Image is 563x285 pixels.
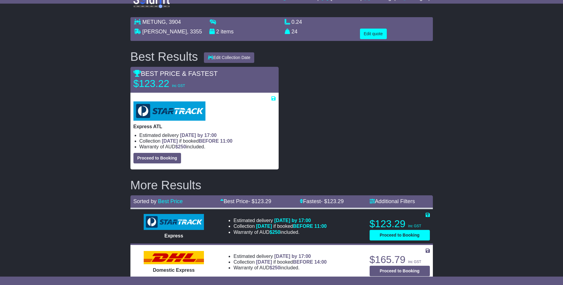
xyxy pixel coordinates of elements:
span: 11:00 [220,138,233,144]
span: 0.24 [292,19,302,25]
span: [DATE] by 17:00 [274,218,311,223]
span: 250 [178,144,186,149]
span: Express [164,233,183,238]
li: Collection [233,259,327,265]
p: $123.29 [370,218,430,230]
span: [DATE] [256,259,272,265]
span: METUNG [142,19,166,25]
a: Fastest- $123.29 [300,198,344,204]
span: 250 [272,265,280,270]
p: $165.79 [370,254,430,266]
li: Estimated delivery [233,218,327,223]
span: BEFORE [293,224,313,229]
span: BEFORE [199,138,219,144]
span: [DATE] by 17:00 [180,133,217,138]
span: - $ [248,198,271,204]
span: [DATE] by 17:00 [274,254,311,259]
div: Best Results [127,50,201,63]
span: $ [270,230,280,235]
span: Sorted by [133,198,157,204]
img: StarTrack: Express [144,214,204,230]
span: 2 [216,29,219,35]
span: 250 [272,230,280,235]
img: StarTrack: Express ATL [133,101,205,121]
span: if booked [162,138,232,144]
span: if booked [256,224,327,229]
img: DHL: Domestic Express [144,251,204,264]
li: Estimated delivery [139,132,276,138]
span: inc GST [408,260,421,264]
button: Edit Collection Date [204,52,254,63]
span: Domestic Express [153,268,195,273]
span: if booked [256,259,327,265]
span: 11:00 [314,224,327,229]
span: inc GST [172,84,185,88]
span: $ [175,144,186,149]
span: [PERSON_NAME] [142,29,187,35]
span: 14:00 [314,259,327,265]
span: 24 [292,29,298,35]
button: Edit quote [360,29,387,39]
li: Collection [233,223,327,229]
span: - $ [321,198,344,204]
button: Proceed to Booking [370,266,430,276]
button: Proceed to Booking [133,153,181,163]
span: $ [270,265,280,270]
span: items [221,29,234,35]
span: BEFORE [293,259,313,265]
p: $123.22 [133,78,209,90]
h2: More Results [130,178,433,192]
button: Proceed to Booking [370,230,430,240]
li: Collection [139,138,276,144]
span: , 3355 [187,29,202,35]
span: inc GST [408,224,421,228]
span: [DATE] [256,224,272,229]
a: Additional Filters [370,198,415,204]
a: Best Price- $123.29 [220,198,271,204]
li: Warranty of AUD included. [139,144,276,150]
p: Express ATL [133,124,276,129]
span: 123.29 [255,198,271,204]
span: BEST PRICE & FASTEST [133,70,218,77]
li: Warranty of AUD included. [233,229,327,235]
li: Warranty of AUD included. [233,265,327,271]
a: Best Price [158,198,183,204]
span: 123.29 [327,198,344,204]
span: , 3904 [166,19,181,25]
li: Estimated delivery [233,253,327,259]
span: [DATE] [162,138,178,144]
